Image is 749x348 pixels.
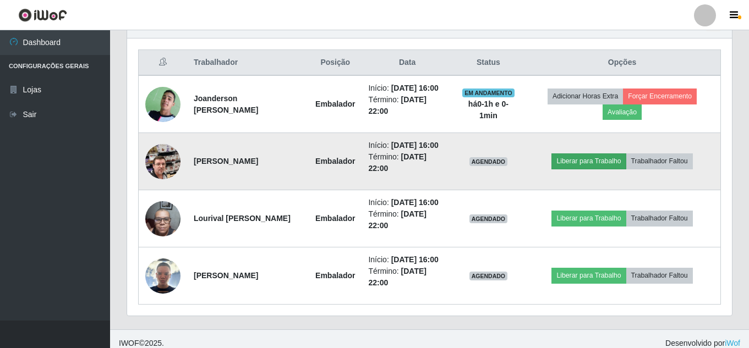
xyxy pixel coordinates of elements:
[119,339,139,347] span: IWOF
[626,211,693,226] button: Trabalhador Faltou
[194,214,291,223] strong: Lourival [PERSON_NAME]
[368,151,446,174] li: Término:
[194,157,258,165] strong: [PERSON_NAME]
[469,214,508,223] span: AGENDADO
[469,157,508,166] span: AGENDADO
[725,339,740,347] a: iWof
[194,271,258,280] strong: [PERSON_NAME]
[315,214,355,223] strong: Embalador
[145,195,181,242] img: 1752365039975.jpeg
[368,197,446,208] li: Início:
[362,50,452,76] th: Data
[603,104,642,120] button: Avaliação
[368,266,446,289] li: Término:
[368,254,446,266] li: Início:
[145,80,181,129] img: 1697137663961.jpeg
[469,272,508,280] span: AGENDADO
[187,50,309,76] th: Trabalhador
[194,94,258,114] strong: Joanderson [PERSON_NAME]
[391,84,439,92] time: [DATE] 16:00
[453,50,524,76] th: Status
[462,89,515,97] span: EM ANDAMENTO
[315,157,355,165] strong: Embalador
[551,268,626,283] button: Liberar para Trabalho
[18,8,67,22] img: CoreUI Logo
[391,141,439,150] time: [DATE] 16:00
[623,89,697,104] button: Forçar Encerramento
[548,89,623,104] button: Adicionar Horas Extra
[368,82,446,94] li: Início:
[368,208,446,231] li: Término:
[391,198,439,207] time: [DATE] 16:00
[368,94,446,117] li: Término:
[145,130,181,193] img: 1699235527028.jpeg
[524,50,720,76] th: Opções
[315,271,355,280] strong: Embalador
[626,268,693,283] button: Trabalhador Faltou
[551,153,626,169] button: Liberar para Trabalho
[551,211,626,226] button: Liberar para Trabalho
[468,100,509,120] strong: há 0-1 h e 0-1 min
[391,255,439,264] time: [DATE] 16:00
[368,140,446,151] li: Início:
[309,50,362,76] th: Posição
[315,100,355,108] strong: Embalador
[145,258,181,294] img: 1753462456105.jpeg
[626,153,693,169] button: Trabalhador Faltou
